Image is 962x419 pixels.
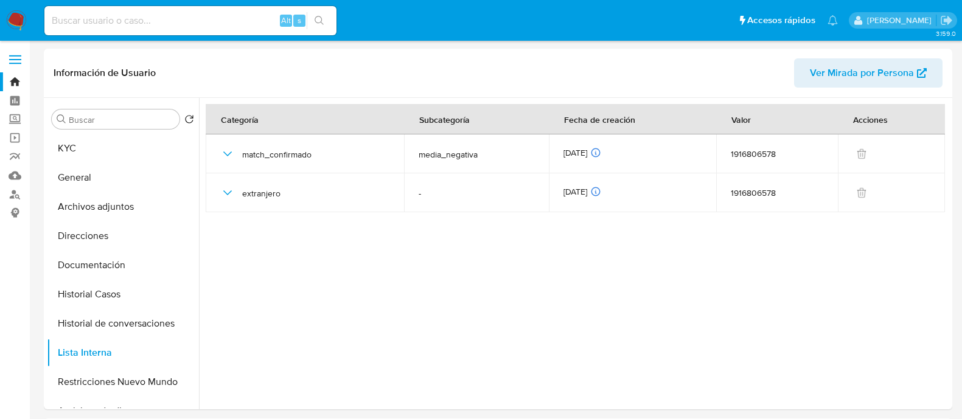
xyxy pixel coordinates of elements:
[47,309,199,338] button: Historial de conversaciones
[57,114,66,124] button: Buscar
[47,221,199,251] button: Direcciones
[184,114,194,128] button: Volver al orden por defecto
[44,13,336,29] input: Buscar usuario o caso...
[47,338,199,367] button: Lista Interna
[54,67,156,79] h1: Información de Usuario
[69,114,175,125] input: Buscar
[47,367,199,396] button: Restricciones Nuevo Mundo
[47,251,199,280] button: Documentación
[747,14,815,27] span: Accesos rápidos
[940,14,953,27] a: Salir
[47,280,199,309] button: Historial Casos
[298,15,301,26] span: s
[794,58,943,88] button: Ver Mirada por Persona
[281,15,291,26] span: Alt
[47,134,199,163] button: KYC
[307,12,332,29] button: search-icon
[867,15,936,26] p: milagros.cisterna@mercadolibre.com
[47,192,199,221] button: Archivos adjuntos
[47,163,199,192] button: General
[810,58,914,88] span: Ver Mirada por Persona
[828,15,838,26] a: Notificaciones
